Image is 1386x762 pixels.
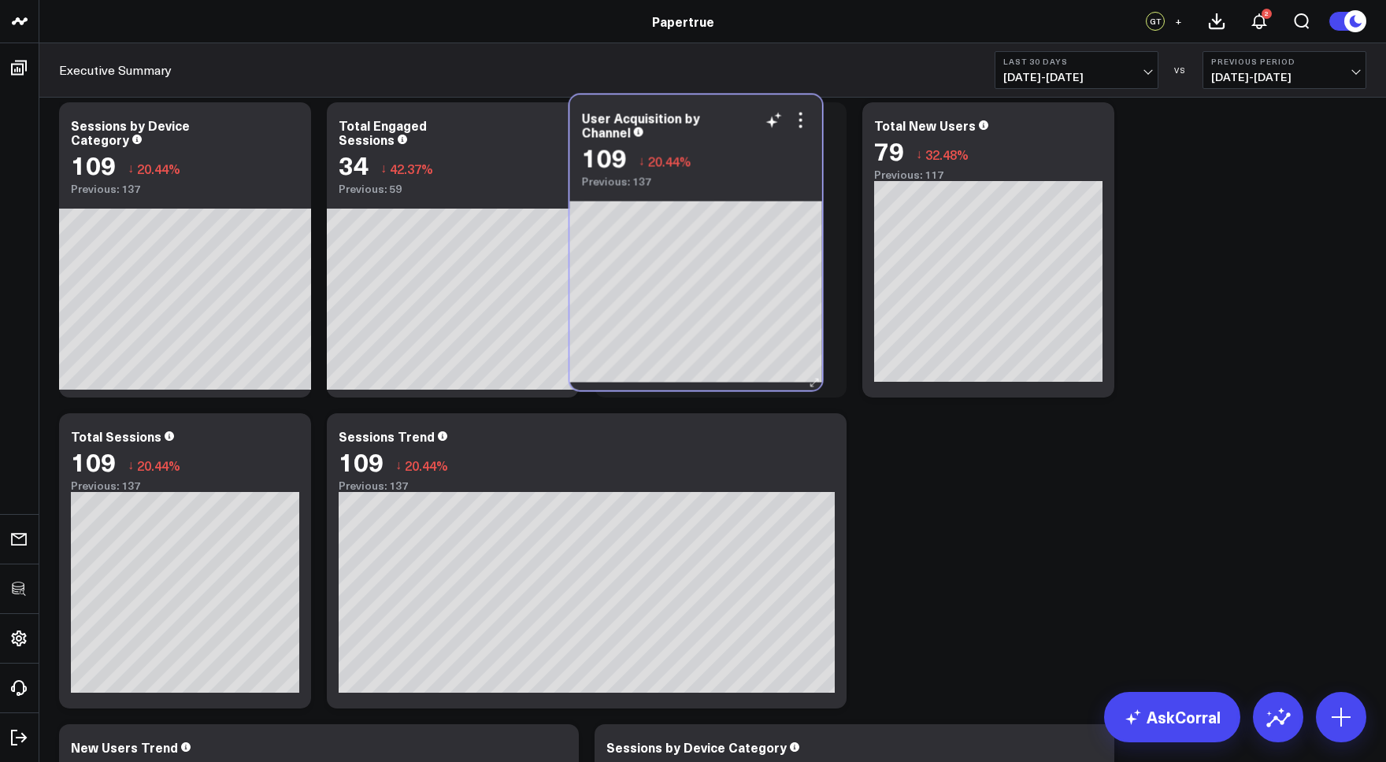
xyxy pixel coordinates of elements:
span: 20.44% [137,160,180,177]
div: Total Sessions [71,427,161,445]
button: Previous Period[DATE]-[DATE] [1203,51,1366,89]
div: 2 [1262,9,1272,19]
div: VS [1166,65,1195,75]
div: Previous: 137 [582,176,810,188]
span: 20.44% [648,153,691,170]
span: 20.44% [137,457,180,474]
a: AskCorral [1104,692,1240,742]
div: User Acquisition by Channel [582,109,700,141]
div: Sessions Trend [339,427,435,445]
div: Previous: 117 [874,168,1102,181]
div: Total New Users [874,117,976,134]
div: 109 [582,143,627,172]
div: Sessions by Device Category [606,738,787,756]
a: Executive Summary [59,61,172,79]
button: + [1169,12,1188,31]
span: ↓ [639,151,645,172]
span: ↓ [128,455,134,475]
div: Previous: 137 [71,183,299,195]
span: + [1175,16,1182,27]
div: Sessions by Device Category [71,117,190,148]
div: 34 [339,150,369,179]
span: ↓ [128,158,134,179]
div: 109 [339,447,384,475]
a: Papertrue [652,13,714,30]
span: [DATE] - [DATE] [1003,71,1150,83]
span: 32.48% [925,146,969,163]
button: Last 30 Days[DATE]-[DATE] [995,51,1158,89]
div: 79 [874,136,904,165]
b: Last 30 Days [1003,57,1150,66]
b: Previous Period [1211,57,1358,66]
div: Previous: 137 [71,479,299,492]
div: 109 [71,150,116,179]
div: New Users Trend [71,738,178,756]
div: Previous: 59 [339,183,567,195]
span: ↓ [916,144,922,165]
div: 109 [71,447,116,475]
span: ↓ [380,158,387,179]
span: [DATE] - [DATE] [1211,71,1358,83]
div: Previous: 137 [339,479,835,492]
div: Total Engaged Sessions [339,117,427,148]
span: 20.44% [405,457,448,474]
div: GT [1146,12,1165,31]
span: 42.37% [390,160,433,177]
span: ↓ [395,455,402,475]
